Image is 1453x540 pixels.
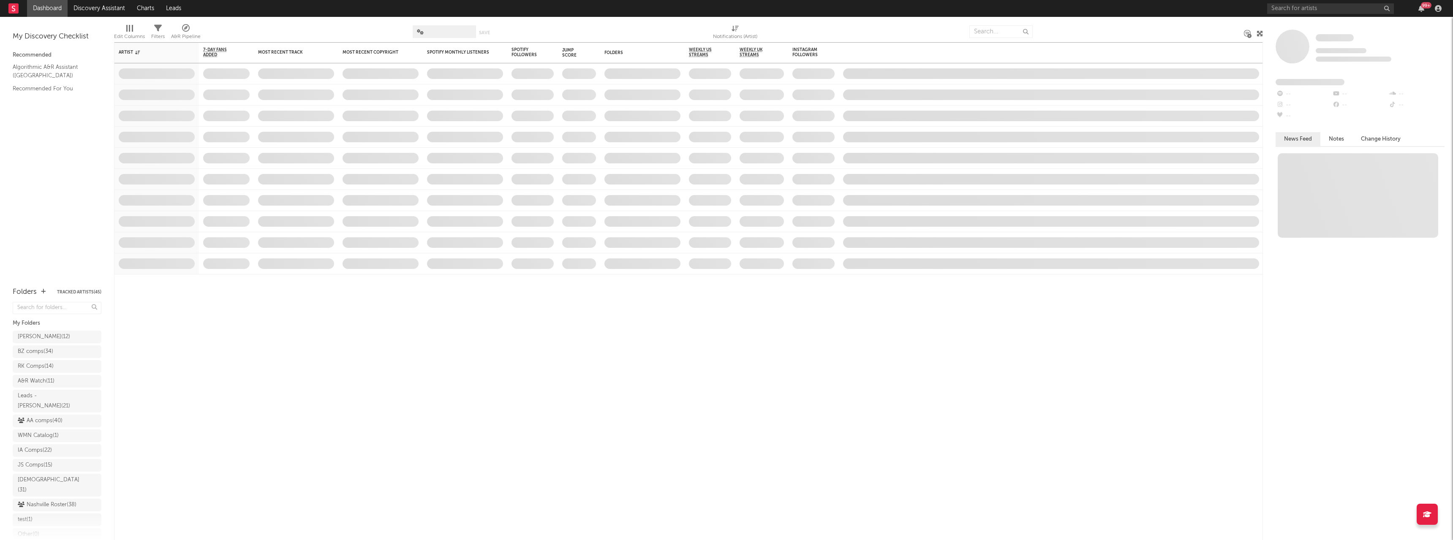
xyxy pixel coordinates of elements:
[18,347,53,357] div: BZ comps ( 34 )
[171,32,201,42] div: A&R Pipeline
[258,50,321,55] div: Most Recent Track
[13,415,101,427] a: AA comps(40)
[203,47,237,57] span: 7-Day Fans Added
[1352,132,1409,146] button: Change History
[1421,2,1431,8] div: 99 +
[13,32,101,42] div: My Discovery Checklist
[1276,111,1332,122] div: --
[18,376,54,386] div: A&R Watch ( 11 )
[18,391,77,411] div: Leads - [PERSON_NAME] ( 21 )
[13,318,101,328] div: My Folders
[343,50,406,55] div: Most Recent Copyright
[18,475,79,495] div: [DEMOGRAPHIC_DATA] ( 31 )
[1418,5,1424,12] button: 99+
[171,21,201,46] div: A&R Pipeline
[18,460,52,470] div: JS Comps ( 15 )
[114,32,145,42] div: Edit Columns
[792,47,822,57] div: Instagram Followers
[114,21,145,46] div: Edit Columns
[427,50,490,55] div: Spotify Monthly Listeners
[13,50,101,60] div: Recommended
[18,500,76,510] div: Nashville Roster ( 38 )
[740,47,771,57] span: Weekly UK Streams
[13,390,101,412] a: Leads - [PERSON_NAME](21)
[13,331,101,343] a: [PERSON_NAME](12)
[1320,132,1352,146] button: Notes
[18,416,63,426] div: AA comps ( 40 )
[689,47,718,57] span: Weekly US Streams
[18,529,39,540] div: Other ( 0 )
[18,431,59,441] div: WMN Catalog ( 1 )
[18,445,52,456] div: IA Comps ( 22 )
[1276,79,1344,85] span: Fans Added by Platform
[1332,100,1388,111] div: --
[13,499,101,511] a: Nashville Roster(38)
[151,32,165,42] div: Filters
[13,459,101,472] a: JS Comps(15)
[13,302,101,314] input: Search for folders...
[1388,89,1445,100] div: --
[13,84,93,93] a: Recommended For You
[13,360,101,373] a: RK Comps(14)
[13,429,101,442] a: WMN Catalog(1)
[562,48,583,58] div: Jump Score
[18,515,33,525] div: test ( 1 )
[479,30,490,35] button: Save
[1276,89,1332,100] div: --
[1332,89,1388,100] div: --
[151,21,165,46] div: Filters
[13,375,101,388] a: A&R Watch(11)
[13,62,93,80] a: Algorithmic A&R Assistant ([GEOGRAPHIC_DATA])
[969,25,1033,38] input: Search...
[18,361,54,372] div: RK Comps ( 14 )
[1276,100,1332,111] div: --
[18,332,70,342] div: [PERSON_NAME] ( 12 )
[13,513,101,526] a: test(1)
[713,32,757,42] div: Notifications (Artist)
[1316,34,1354,42] a: Some Artist
[1316,57,1391,62] span: 0 fans last week
[57,290,101,294] button: Tracked Artists(45)
[13,474,101,497] a: [DEMOGRAPHIC_DATA](31)
[1276,132,1320,146] button: News Feed
[1267,3,1394,14] input: Search for artists
[13,287,37,297] div: Folders
[13,444,101,457] a: IA Comps(22)
[119,50,182,55] div: Artist
[1316,34,1354,41] span: Some Artist
[1388,100,1445,111] div: --
[713,21,757,46] div: Notifications (Artist)
[512,47,541,57] div: Spotify Followers
[1316,48,1366,53] span: Tracking Since: [DATE]
[13,345,101,358] a: BZ comps(34)
[604,50,668,55] div: Folders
